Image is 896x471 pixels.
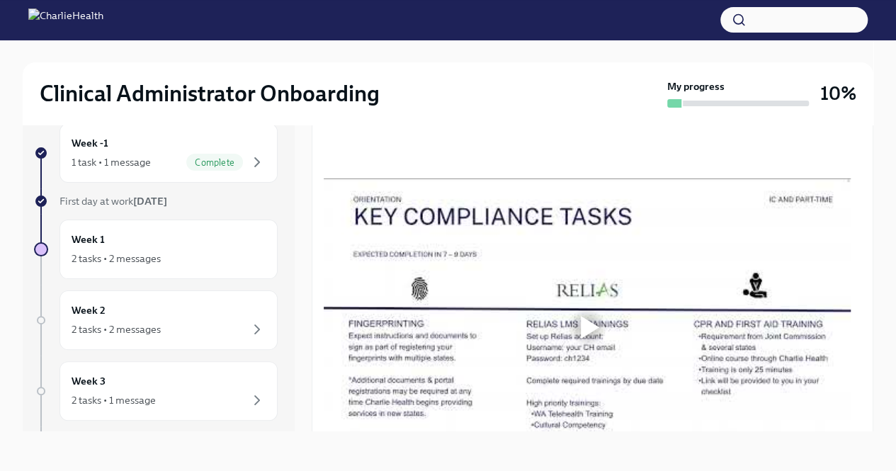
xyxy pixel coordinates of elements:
h3: 10% [820,81,856,106]
a: Week -11 task • 1 messageComplete [34,123,278,183]
div: 2 tasks • 2 messages [72,322,161,336]
strong: My progress [667,79,725,93]
a: Week 12 tasks • 2 messages [34,220,278,279]
span: First day at work [59,195,167,208]
strong: [DATE] [133,195,167,208]
div: 1 task • 1 message [72,155,151,169]
h6: Week 1 [72,232,105,247]
h6: Week 2 [72,302,106,318]
span: Complete [186,157,243,168]
div: 2 tasks • 2 messages [72,251,161,266]
img: CharlieHealth [28,8,103,31]
a: Week 22 tasks • 2 messages [34,290,278,350]
a: First day at work[DATE] [34,194,278,208]
h6: Week -1 [72,135,108,151]
a: Week 32 tasks • 1 message [34,361,278,421]
h6: Week 3 [72,373,106,389]
div: 2 tasks • 1 message [72,393,156,407]
h2: Clinical Administrator Onboarding [40,79,380,108]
